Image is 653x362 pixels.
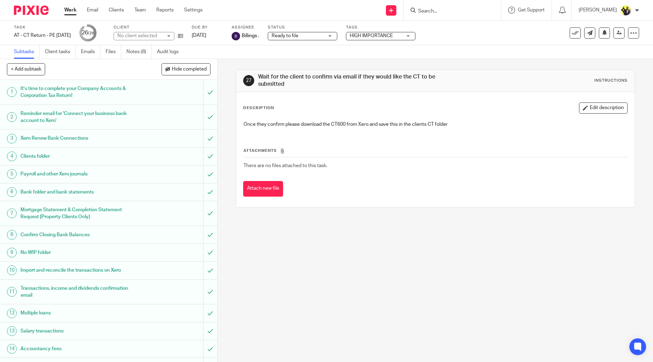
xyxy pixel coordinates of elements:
[7,134,17,143] div: 3
[243,121,627,128] p: Once they confirm please download the CT600 from Xero and save this in the clients CT folder
[81,45,100,59] a: Emails
[20,326,138,336] h1: Salary transactions
[20,133,138,143] h1: Xero Renew Bank Connections
[518,8,545,13] span: Get Support
[620,5,631,16] img: Yemi-Starbridge.jpg
[346,25,415,30] label: Tags
[192,33,206,38] span: [DATE]
[268,25,337,30] label: Status
[7,63,45,75] button: + Add subtask
[20,247,138,258] h1: No WIP folder
[14,45,40,59] a: Subtasks
[20,169,138,179] h1: Payroll and other Xero journals
[88,31,94,35] small: /29
[232,25,259,30] label: Assignee
[20,344,138,354] h1: Accountancy fees
[7,265,17,275] div: 10
[184,7,202,14] a: Settings
[172,67,207,72] span: Hide completed
[192,25,223,30] label: Due by
[579,102,628,114] button: Edit description
[7,169,17,179] div: 5
[20,83,138,101] h1: It's time to complete your Company Accounts & Corporation Tax Return!
[579,7,617,14] p: [PERSON_NAME]
[418,8,480,15] input: Search
[258,73,450,88] h1: Wait for the client to confirm via email if they would like the CT to be submitted
[20,151,138,162] h1: Clients folder
[126,45,152,59] a: Notes (8)
[243,181,283,197] button: Attach new file
[106,45,121,59] a: Files
[20,283,138,301] h1: Transactions, income and dividends confirmation email
[272,33,298,38] span: Ready to file
[243,105,274,111] p: Description
[20,187,138,197] h1: Bank folder and bank statements
[594,78,628,83] div: Instructions
[7,326,17,336] div: 13
[14,32,71,39] div: AT - CT Return - PE 31-03-2025
[134,7,146,14] a: Team
[114,25,183,30] label: Client
[20,108,138,126] h1: Reminder email for 'Connect your business bank account to Xero'
[243,149,277,153] span: Attachments
[20,205,138,222] h1: Mortgage Statement & Completion Statement Request [Property Clients Only]
[20,230,138,240] h1: Confirm Closing Bank Balances
[350,33,393,38] span: HIGH IMPORTANCE
[156,7,174,14] a: Reports
[7,287,17,297] div: 11
[7,208,17,218] div: 7
[45,45,76,59] a: Client tasks
[157,45,184,59] a: Audit logs
[87,7,98,14] a: Email
[7,151,17,161] div: 4
[162,63,210,75] button: Hide completed
[14,32,71,39] div: AT - CT Return - PE [DATE]
[14,25,71,30] label: Task
[117,32,163,39] div: No client selected
[64,7,76,14] a: Work
[7,112,17,122] div: 2
[7,248,17,257] div: 9
[242,32,259,39] span: Billings .
[7,344,17,354] div: 14
[7,87,17,97] div: 1
[20,265,138,275] h1: Import and reconcile the transactions on Xero
[7,308,17,318] div: 12
[109,7,124,14] a: Clients
[7,187,17,197] div: 6
[14,6,49,15] img: Pixie
[7,230,17,240] div: 8
[82,29,94,37] div: 26
[243,75,254,86] div: 27
[232,32,240,40] img: svg%3E
[20,308,138,318] h1: Multiple loans
[243,163,327,168] span: There are no files attached to this task.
